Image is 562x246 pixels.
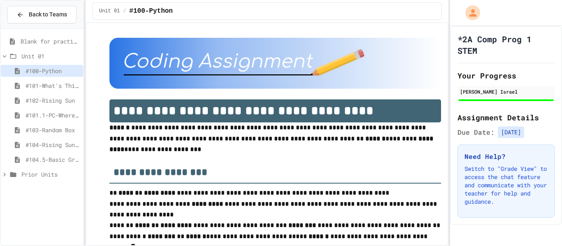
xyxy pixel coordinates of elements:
span: #100-Python [129,6,173,16]
span: Blank for practice [21,37,80,46]
span: Unit 01 [21,52,80,60]
h2: Assignment Details [457,112,555,123]
div: My Account [457,3,482,22]
button: Back to Teams [7,6,77,23]
span: / [123,8,126,14]
div: [PERSON_NAME] Israel [460,88,552,95]
h1: *2A Comp Prog 1 STEM [457,33,555,56]
span: #100-Python [26,67,80,75]
h3: Need Help? [464,152,548,161]
h2: Your Progress [457,70,555,81]
span: #101.1-PC-Where am I? [26,111,80,120]
span: #104.5-Basic Graphics Review [26,155,80,164]
span: #102-Rising Sun [26,96,80,105]
span: Due Date: [457,127,495,137]
p: Switch to "Grade View" to access the chat feature and communicate with your teacher for help and ... [464,165,548,206]
span: #103-Random Box [26,126,80,134]
span: #101-What's This ?? [26,81,80,90]
span: #104-Rising Sun Plus [26,140,80,149]
span: Prior Units [21,170,80,179]
span: [DATE] [498,126,524,138]
span: Unit 01 [99,8,120,14]
span: Back to Teams [29,10,67,19]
